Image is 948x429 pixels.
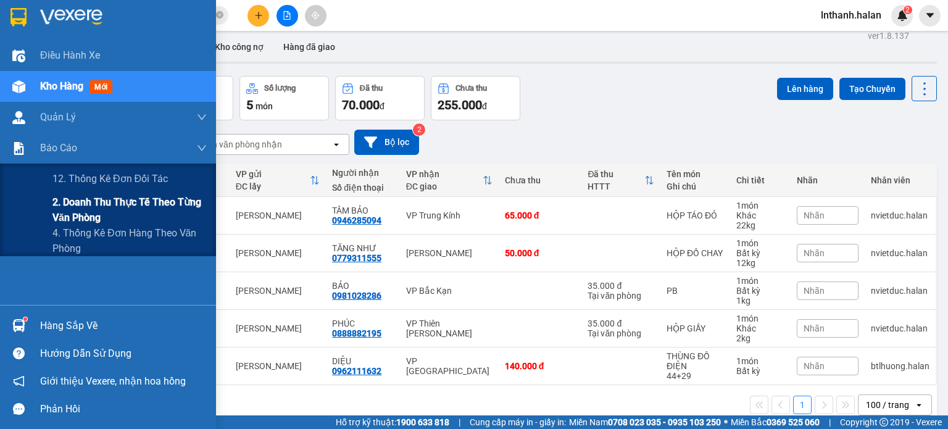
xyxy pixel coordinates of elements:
[804,361,825,371] span: Nhãn
[736,220,784,230] div: 22 kg
[736,210,784,220] div: Khác
[736,333,784,343] div: 2 kg
[804,286,825,296] span: Nhãn
[736,201,784,210] div: 1 món
[332,281,394,291] div: BẢO
[239,76,329,120] button: Số lượng5món
[588,281,654,291] div: 35.000 đ
[736,323,784,333] div: Khác
[731,415,820,429] span: Miền Bắc
[588,328,654,338] div: Tại văn phòng
[332,215,381,225] div: 0946285094
[736,286,784,296] div: Bất kỳ
[283,11,291,20] span: file-add
[897,10,908,21] img: icon-new-feature
[230,164,326,197] th: Toggle SortBy
[273,32,345,62] button: Hàng đã giao
[236,181,310,191] div: ĐC lấy
[197,112,207,122] span: down
[919,5,941,27] button: caret-down
[40,80,83,92] span: Kho hàng
[482,101,487,111] span: đ
[904,6,912,14] sup: 2
[254,11,263,20] span: plus
[470,415,566,429] span: Cung cấp máy in - giấy in:
[505,361,576,371] div: 140.000 đ
[256,101,273,111] span: món
[40,140,77,156] span: Báo cáo
[332,319,394,328] div: PHÚC
[332,253,381,263] div: 0779311555
[724,420,728,425] span: ⚪️
[871,361,929,371] div: btlhuong.halan
[311,11,320,20] span: aim
[197,138,282,151] div: Chọn văn phòng nhận
[12,111,25,124] img: warehouse-icon
[12,142,25,155] img: solution-icon
[332,243,394,253] div: TĂNG NHƯ
[505,210,576,220] div: 65.000 đ
[767,417,820,427] strong: 0369 525 060
[797,175,859,185] div: Nhãn
[505,175,576,185] div: Chưa thu
[406,181,483,191] div: ĐC giao
[335,76,425,120] button: Đã thu70.000đ
[40,373,186,389] span: Giới thiệu Vexere, nhận hoa hồng
[431,76,520,120] button: Chưa thu255.000đ
[667,286,724,296] div: PB
[197,143,207,153] span: down
[236,361,320,371] div: [PERSON_NAME]
[236,169,310,179] div: VP gửi
[406,210,493,220] div: VP Trung Kính
[205,32,273,62] button: Kho công nợ
[777,78,833,100] button: Lên hàng
[247,5,269,27] button: plus
[332,291,381,301] div: 0981028286
[588,291,654,301] div: Tại văn phòng
[396,417,449,427] strong: 1900 633 818
[12,319,25,332] img: warehouse-icon
[336,415,449,429] span: Hỗ trợ kỹ thuật:
[305,5,326,27] button: aim
[581,164,660,197] th: Toggle SortBy
[667,351,724,371] div: THÙNG ĐỒ ĐIỆN
[438,98,482,112] span: 255.000
[216,10,223,22] span: close-circle
[667,181,724,191] div: Ghi chú
[871,286,929,296] div: nvietduc.halan
[52,225,207,256] span: 4. Thống kê đơn hàng theo văn phòng
[40,317,207,335] div: Hàng sắp về
[13,375,25,387] span: notification
[40,344,207,363] div: Hướng dẫn sử dụng
[459,415,460,429] span: |
[588,169,644,179] div: Đã thu
[736,356,784,366] div: 1 món
[52,171,168,186] span: 12. Thống kê đơn đối tác
[871,248,929,258] div: nvietduc.halan
[804,210,825,220] span: Nhãn
[236,286,320,296] div: [PERSON_NAME]
[406,169,483,179] div: VP nhận
[839,78,905,100] button: Tạo Chuyến
[246,98,253,112] span: 5
[736,296,784,306] div: 1 kg
[216,11,223,19] span: close-circle
[736,366,784,376] div: Bất kỳ
[40,109,76,125] span: Quản Lý
[52,194,207,225] span: 2. Doanh thu thực tế theo từng văn phòng
[13,403,25,415] span: message
[380,101,385,111] span: đ
[736,248,784,258] div: Bất kỳ
[871,175,929,185] div: Nhân viên
[871,210,929,220] div: nvietduc.halan
[914,400,924,410] svg: open
[12,49,25,62] img: warehouse-icon
[236,323,320,333] div: [PERSON_NAME]
[588,181,644,191] div: HTTT
[736,258,784,268] div: 12 kg
[264,84,296,93] div: Số lượng
[608,417,721,427] strong: 0708 023 035 - 0935 103 250
[793,396,812,414] button: 1
[342,98,380,112] span: 70.000
[236,248,320,258] div: [PERSON_NAME]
